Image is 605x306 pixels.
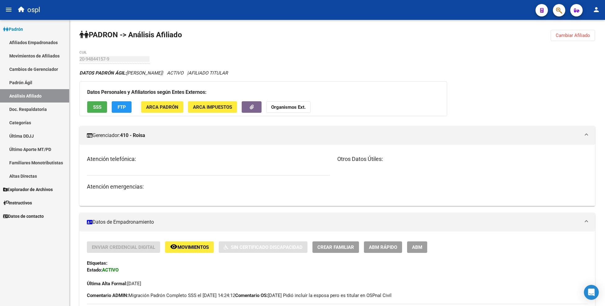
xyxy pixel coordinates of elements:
[551,30,595,41] button: Cambiar Afiliado
[584,285,599,300] div: Open Intercom Messenger
[87,281,127,286] strong: Última Alta Formal:
[79,145,595,206] div: Gerenciador:410 - Roisa
[312,241,359,253] button: Crear Familiar
[87,155,330,163] h3: Atención telefónica:
[219,241,307,253] button: Sin Certificado Discapacidad
[3,213,44,220] span: Datos de contacto
[235,293,268,298] strong: Comentario OS:
[87,293,128,298] strong: Comentario ADMIN:
[87,241,160,253] button: Enviar Credencial Digital
[79,70,228,76] i: | ACTIVO |
[87,101,107,113] button: SSS
[112,101,132,113] button: FTP
[79,213,595,231] mat-expansion-panel-header: Datos de Empadronamiento
[317,244,354,250] span: Crear Familiar
[79,126,595,145] mat-expansion-panel-header: Gerenciador:410 - Roisa
[266,101,311,113] button: Organismos Ext.
[407,241,427,253] button: ABM
[87,267,102,273] strong: Estado:
[177,244,209,250] span: Movimientos
[369,244,397,250] span: ABM Rápido
[271,104,306,110] strong: Organismos Ext.
[27,3,40,17] span: ospl
[235,292,392,299] span: [DATE] Pidió incluír la esposa pero es titular en OSPnal Civil
[120,132,145,139] strong: 410 - Roisa
[102,267,119,273] strong: ACTIVO
[3,199,32,206] span: Instructivos
[87,182,330,191] h3: Atención emergencias:
[556,33,590,38] span: Cambiar Afiliado
[118,104,126,110] span: FTP
[146,104,178,110] span: ARCA Padrón
[165,241,214,253] button: Movimientos
[87,132,580,139] mat-panel-title: Gerenciador:
[337,155,588,163] h3: Otros Datos Útiles:
[79,70,162,76] span: [PERSON_NAME]
[593,6,600,13] mat-icon: person
[92,244,155,250] span: Enviar Credencial Digital
[364,241,402,253] button: ABM Rápido
[87,260,107,266] strong: Etiquetas:
[87,292,235,299] span: Migración Padrón Completo SSS el [DATE] 14:24:12
[87,281,141,286] span: [DATE]
[87,219,580,226] mat-panel-title: Datos de Empadronamiento
[3,26,23,33] span: Padrón
[188,101,237,113] button: ARCA Impuestos
[79,70,126,76] strong: DATOS PADRÓN ÁGIL:
[170,243,177,250] mat-icon: remove_red_eye
[87,88,439,97] h3: Datos Personales y Afiliatorios según Entes Externos:
[231,244,302,250] span: Sin Certificado Discapacidad
[412,244,422,250] span: ABM
[5,6,12,13] mat-icon: menu
[79,30,182,39] strong: PADRON -> Análisis Afiliado
[93,104,101,110] span: SSS
[3,186,53,193] span: Explorador de Archivos
[188,70,228,76] span: AFILIADO TITULAR
[141,101,183,113] button: ARCA Padrón
[193,104,232,110] span: ARCA Impuestos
